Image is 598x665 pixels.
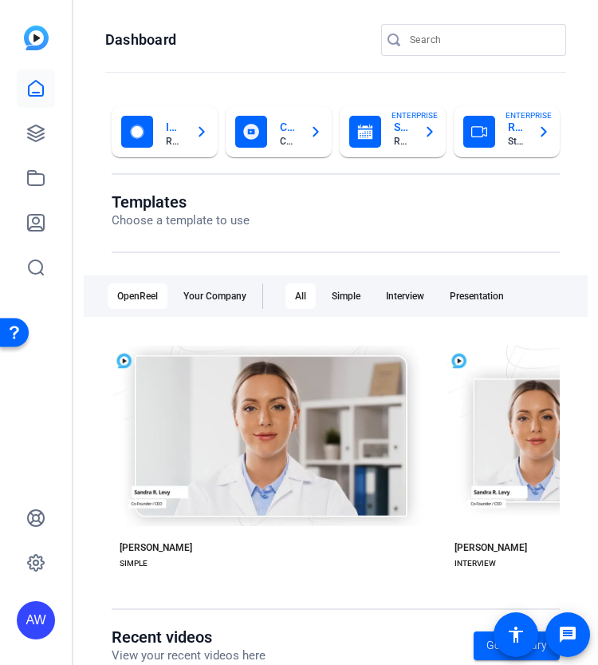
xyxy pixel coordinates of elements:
mat-card-title: Create With A Template [280,117,297,137]
div: Your Company [174,283,256,309]
mat-card-subtitle: Request recordings from anyone, anywhere [394,137,411,146]
mat-icon: accessibility [506,625,525,644]
span: ENTERPRISE [391,109,438,121]
mat-card-title: Record With Others [508,117,525,137]
mat-card-title: Send A Video Request [394,117,411,137]
button: Record With OthersStart a group recording sessionENTERPRISE [454,106,560,157]
p: Choose a template to use [112,212,250,230]
div: INTERVIEW [454,557,496,570]
div: [PERSON_NAME] [454,541,527,554]
input: Search [410,30,553,49]
div: Simple [322,283,370,309]
div: SIMPLE [120,557,148,570]
div: Interview [376,283,434,309]
button: Send A Video RequestRequest recordings from anyone, anywhereENTERPRISE [340,106,446,157]
button: Instant Self RecordRecord yourself or your screen [112,106,218,157]
span: Go to library [486,637,547,654]
mat-card-subtitle: Record yourself or your screen [166,137,183,146]
div: Presentation [440,283,513,309]
h1: Dashboard [105,30,176,49]
a: Go to library [474,631,560,660]
div: OpenReel [108,283,167,309]
div: [PERSON_NAME] [120,541,192,554]
mat-card-title: Instant Self Record [166,117,183,137]
h1: Templates [112,192,250,212]
div: All [285,283,316,309]
span: ENTERPRISE [506,109,552,121]
h1: Recent videos [112,627,266,647]
mat-card-subtitle: Start a group recording session [508,137,525,146]
img: blue-gradient.svg [24,26,49,50]
p: View your recent videos here [112,647,266,665]
button: Create With A TemplateChoose a template to get started [226,106,332,157]
mat-icon: message [558,625,577,644]
div: AW [17,601,55,639]
mat-card-subtitle: Choose a template to get started [280,137,297,146]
